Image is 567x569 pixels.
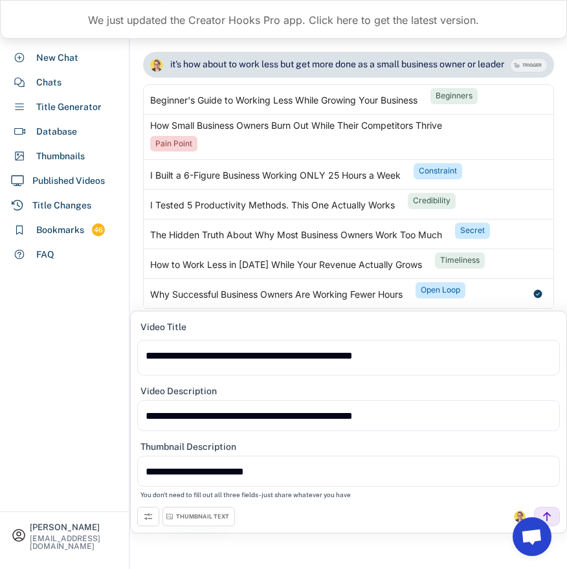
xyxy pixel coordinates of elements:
div: The Hidden Truth About Why Most Business Owners Work Too Much [150,230,442,241]
div: [PERSON_NAME] [30,523,118,531]
div: Beginner's Guide to Working Less While Growing Your Business [150,96,417,106]
div: Pain Point [155,139,192,150]
div: Video Title [140,321,186,333]
div: Constraint [419,166,457,177]
div: New Chat [36,51,78,65]
div: Video Description [140,385,217,397]
img: channels4_profile.jpg [150,59,163,72]
div: Open Loop [421,285,460,296]
div: How Small Business Owners Burn Out While Their Competitors Thrive [150,121,442,131]
div: Credibility [413,195,450,206]
div: Title Generator [36,100,102,114]
div: I Tested 5 Productivity Methods. This One Actually Works [150,201,395,211]
div: Timeliness [440,255,480,266]
div: Bookmarks [36,223,84,237]
div: Beginners [436,91,472,102]
div: 46 [92,225,105,236]
div: How to Work Less in [DATE] While Your Revenue Actually Grows [150,260,422,271]
div: Title Changes [32,199,91,212]
div: Thumbnail Description [140,441,236,452]
div: [EMAIL_ADDRESS][DOMAIN_NAME] [30,535,118,550]
div: TRIGGER [522,62,542,69]
div: You don't need to fill out all three fields - just share whatever you have [140,491,351,499]
div: Thumbnails [36,150,85,163]
img: channels4_profile.jpg [514,511,526,522]
a: Open chat [513,517,551,556]
div: Why Successful Business Owners Are Working Fewer Hours [150,290,403,300]
div: Published Videos [32,174,105,188]
div: I Built a 6-Figure Business Working ONLY 25 Hours a Week [150,171,401,181]
div: Secret [460,225,485,236]
div: THUMBNAIL TEXT [176,513,229,521]
div: it's how about to work less but get more done as a small business owner or leader [170,58,504,71]
div: Database [36,125,77,139]
div: FAQ [36,248,54,262]
div: Chats [36,76,61,89]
